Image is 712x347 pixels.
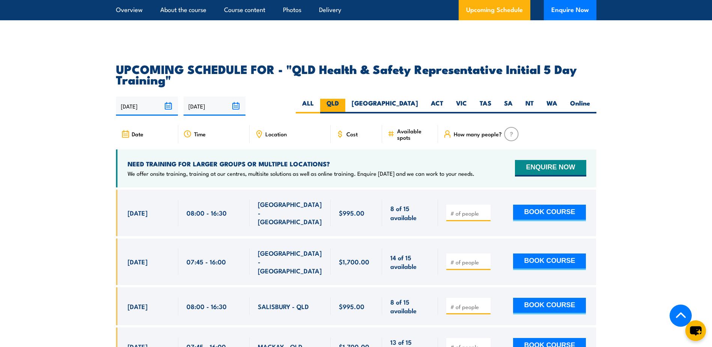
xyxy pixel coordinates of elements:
[128,257,148,266] span: [DATE]
[339,208,364,217] span: $995.00
[296,99,320,113] label: ALL
[390,253,430,271] span: 14 of 15 available
[450,99,473,113] label: VIC
[132,131,143,137] span: Date
[515,160,586,177] button: ENQUIRE NOW
[320,99,345,113] label: QLD
[450,210,488,217] input: # of people
[454,131,502,137] span: How many people?
[424,99,450,113] label: ACT
[339,257,369,266] span: $1,700.00
[513,253,586,270] button: BOOK COURSE
[187,302,227,311] span: 08:00 - 16:30
[258,249,322,275] span: [GEOGRAPHIC_DATA] - [GEOGRAPHIC_DATA]
[564,99,596,113] label: Online
[450,258,488,266] input: # of people
[128,170,474,177] p: We offer onsite training, training at our centres, multisite solutions as well as online training...
[187,257,226,266] span: 07:45 - 16:00
[685,320,706,341] button: chat-button
[116,63,596,84] h2: UPCOMING SCHEDULE FOR - "QLD Health & Safety Representative Initial 5 Day Training"
[194,131,206,137] span: Time
[498,99,519,113] label: SA
[339,302,364,311] span: $995.00
[184,97,245,116] input: To date
[390,297,430,315] span: 8 of 15 available
[346,131,358,137] span: Cost
[258,302,309,311] span: SALISBURY - QLD
[128,160,474,168] h4: NEED TRAINING FOR LARGER GROUPS OR MULTIPLE LOCATIONS?
[397,128,433,140] span: Available spots
[345,99,424,113] label: [GEOGRAPHIC_DATA]
[513,298,586,314] button: BOOK COURSE
[258,200,322,226] span: [GEOGRAPHIC_DATA] - [GEOGRAPHIC_DATA]
[473,99,498,113] label: TAS
[128,302,148,311] span: [DATE]
[128,208,148,217] span: [DATE]
[187,208,227,217] span: 08:00 - 16:30
[450,303,488,311] input: # of people
[513,205,586,221] button: BOOK COURSE
[519,99,540,113] label: NT
[116,97,178,116] input: From date
[540,99,564,113] label: WA
[390,204,430,222] span: 8 of 15 available
[265,131,287,137] span: Location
